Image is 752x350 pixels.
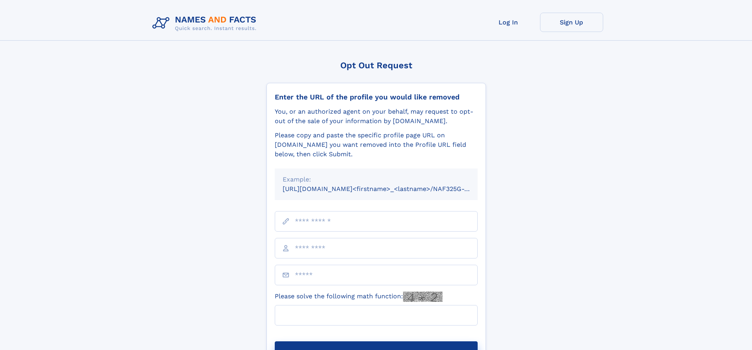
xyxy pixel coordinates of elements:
[275,107,478,126] div: You, or an authorized agent on your behalf, may request to opt-out of the sale of your informatio...
[275,131,478,159] div: Please copy and paste the specific profile page URL on [DOMAIN_NAME] you want removed into the Pr...
[275,93,478,101] div: Enter the URL of the profile you would like removed
[477,13,540,32] a: Log In
[283,175,470,184] div: Example:
[266,60,486,70] div: Opt Out Request
[149,13,263,34] img: Logo Names and Facts
[540,13,603,32] a: Sign Up
[283,185,493,193] small: [URL][DOMAIN_NAME]<firstname>_<lastname>/NAF325G-xxxxxxxx
[275,292,443,302] label: Please solve the following math function:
